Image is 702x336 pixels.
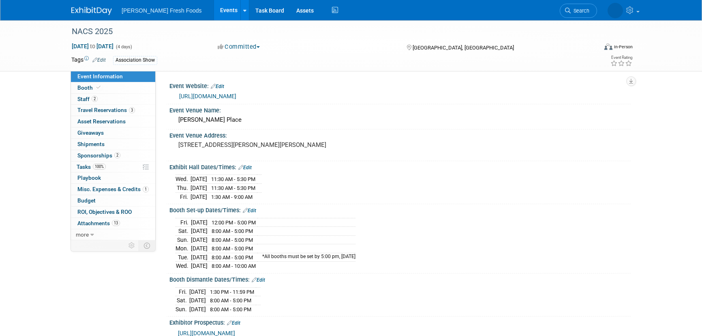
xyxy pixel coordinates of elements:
[71,150,155,161] a: Sponsorships2
[71,43,114,50] span: [DATE] [DATE]
[175,287,189,296] td: Fri.
[169,104,631,114] div: Event Venue Name:
[252,277,265,283] a: Edit
[212,220,256,226] span: 12:00 PM - 5:00 PM
[77,209,132,215] span: ROI, Objectives & ROO
[71,195,155,206] a: Budget
[77,141,105,147] span: Shipments
[257,253,355,262] td: *All booths must be set by 5:00 pm, [DATE]
[77,197,96,204] span: Budget
[169,161,631,172] div: Exhibit Hall Dates/Times:
[175,192,190,201] td: Fri.
[210,306,251,312] span: 8:00 AM - 5:00 PM
[71,139,155,150] a: Shipments
[71,56,106,65] td: Tags
[189,305,206,313] td: [DATE]
[191,262,208,270] td: [DATE]
[71,162,155,172] a: Tasks100%
[175,253,191,262] td: Tue.
[96,85,101,90] i: Booth reservation complete
[77,84,102,91] span: Booth
[211,176,255,182] span: 11:30 AM - 5:30 PM
[610,56,632,60] div: Event Rating
[175,218,191,227] td: Fri.
[71,71,155,82] a: Event Information
[77,186,149,192] span: Misc. Expenses & Credits
[125,240,139,251] td: Personalize Event Tab Strip
[71,94,155,105] a: Staff2
[129,107,135,113] span: 3
[549,42,633,54] div: Event Format
[92,96,98,102] span: 2
[89,43,96,50] span: to
[169,80,631,90] div: Event Website:
[179,93,236,99] a: [URL][DOMAIN_NAME]
[71,207,155,218] a: ROI, Objectives & ROO
[71,172,155,183] a: Playbook
[215,43,263,51] button: Committed
[189,287,206,296] td: [DATE]
[77,107,135,113] span: Travel Reservations
[169,204,631,215] div: Booth Set-up Dates/Times:
[212,237,253,243] span: 8:00 AM - 5:00 PM
[238,165,252,170] a: Edit
[212,263,256,269] span: 8:00 AM - 10:00 AM
[112,220,120,226] span: 13
[71,105,155,116] a: Travel Reservations3
[122,7,202,14] span: [PERSON_NAME] Fresh Foods
[190,184,207,193] td: [DATE]
[71,82,155,93] a: Booth
[191,253,208,262] td: [DATE]
[77,220,120,226] span: Attachments
[77,174,101,181] span: Playbook
[77,164,106,170] span: Tasks
[191,244,208,253] td: [DATE]
[77,152,120,159] span: Sponsorships
[169,129,631,140] div: Event Venue Address:
[77,96,98,102] span: Staff
[175,114,625,126] div: [PERSON_NAME] Place
[175,175,190,184] td: Wed.
[191,227,208,236] td: [DATE]
[212,228,253,234] span: 8:00 AM - 5:00 PM
[571,8,589,14] span: Search
[190,192,207,201] td: [DATE]
[71,7,112,15] img: ExhibitDay
[178,141,353,149] pre: [STREET_ADDRESS][PERSON_NAME][PERSON_NAME]
[71,184,155,195] a: Misc. Expenses & Credits1
[143,186,149,192] span: 1
[93,164,106,170] span: 100%
[413,45,514,51] span: [GEOGRAPHIC_DATA], [GEOGRAPHIC_DATA]
[210,297,251,304] span: 8:00 AM - 5:00 PM
[175,296,189,305] td: Sat.
[560,4,597,18] a: Search
[190,175,207,184] td: [DATE]
[139,240,156,251] td: Toggle Event Tabs
[243,208,256,213] a: Edit
[211,194,253,200] span: 1:30 AM - 9:00 AM
[77,118,126,125] span: Asset Reservations
[113,56,157,65] div: Association Show
[211,185,255,191] span: 11:30 AM - 5:30 PM
[175,262,191,270] td: Wed.
[169,274,631,284] div: Booth Dismantle Dates/Times:
[175,227,191,236] td: Sat.
[227,320,240,326] a: Edit
[114,152,120,158] span: 2
[92,57,106,63] a: Edit
[169,317,631,327] div: Exhibitor Prospectus:
[71,116,155,127] a: Asset Reservations
[71,127,155,138] a: Giveaways
[191,235,208,244] td: [DATE]
[189,296,206,305] td: [DATE]
[77,73,123,80] span: Event Information
[175,305,189,313] td: Sun.
[212,254,253,261] span: 8:00 AM - 5:00 PM
[175,184,190,193] td: Thu.
[608,3,623,18] img: Courtney Law
[76,231,89,238] span: more
[212,246,253,252] span: 8:00 AM - 5:00 PM
[604,43,612,50] img: Format-Inperson.png
[77,129,104,136] span: Giveaways
[614,44,633,50] div: In-Person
